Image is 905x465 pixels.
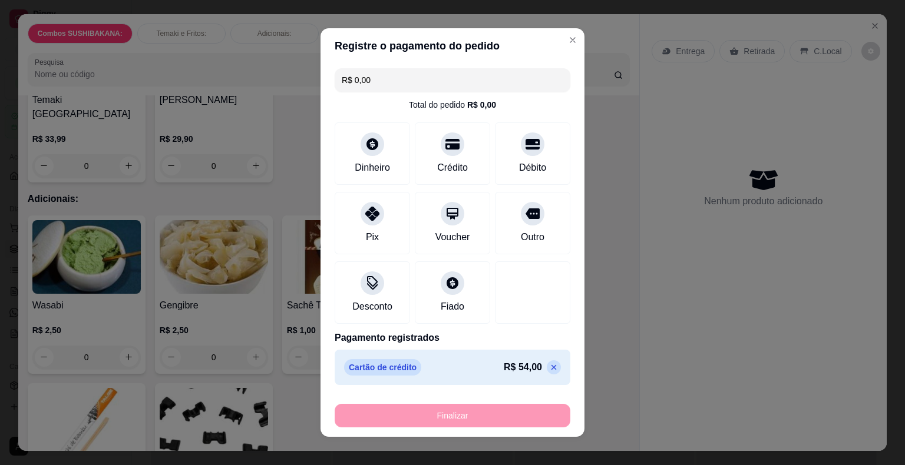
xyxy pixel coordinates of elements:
p: Cartão de crédito [344,359,421,376]
header: Registre o pagamento do pedido [321,28,584,64]
div: Desconto [352,300,392,314]
input: Ex.: hambúrguer de cordeiro [342,68,563,92]
p: Pagamento registrados [335,331,570,345]
div: Crédito [437,161,468,175]
p: R$ 54,00 [504,360,542,374]
div: Pix [366,230,379,244]
div: Débito [519,161,546,175]
div: Voucher [435,230,470,244]
div: R$ 0,00 [467,99,496,111]
div: Outro [521,230,544,244]
div: Total do pedido [409,99,496,111]
div: Dinheiro [355,161,390,175]
div: Fiado [441,300,464,314]
button: Close [563,31,582,49]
